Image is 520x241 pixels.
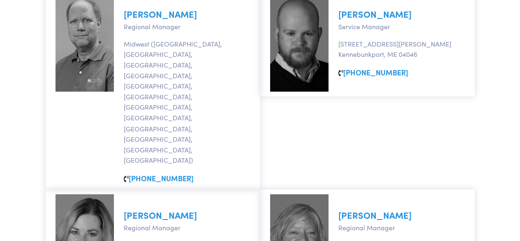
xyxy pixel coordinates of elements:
p: [STREET_ADDRESS][PERSON_NAME] Kennebunkport, ME 04046 [338,39,465,60]
p: Regional Manager [338,222,465,233]
p: Midwest ([GEOGRAPHIC_DATA], [GEOGRAPHIC_DATA], [GEOGRAPHIC_DATA], [GEOGRAPHIC_DATA], [GEOGRAPHIC_... [124,39,250,165]
p: Service Manager [338,21,465,32]
a: [PHONE_NUMBER] [343,67,408,77]
p: Regional Manager [124,222,250,233]
a: [PHONE_NUMBER] [129,173,194,183]
a: [PERSON_NAME] [338,7,411,20]
a: [PERSON_NAME] [338,208,411,221]
a: [PERSON_NAME] [124,208,197,221]
a: [PERSON_NAME] [124,7,197,20]
p: Regional Manager [124,21,250,32]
